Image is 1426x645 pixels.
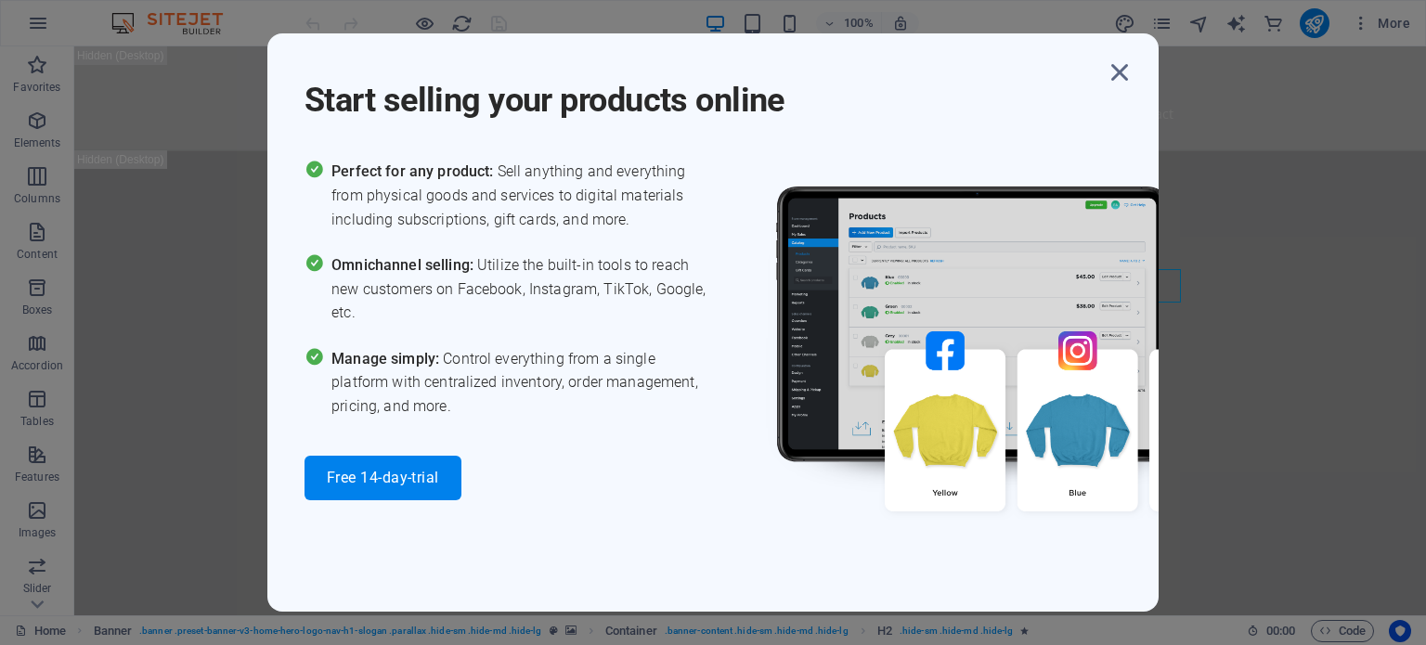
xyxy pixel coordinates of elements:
[327,471,439,485] span: Free 14-day-trial
[331,350,443,368] span: Manage simply:
[305,456,461,500] button: Free 14-day-trial
[331,162,497,180] span: Perfect for any product:
[331,347,713,419] span: Control everything from a single platform with centralized inventory, order management, pricing, ...
[305,56,1103,123] h1: Start selling your products online
[331,253,713,325] span: Utilize the built-in tools to reach new customers on Facebook, Instagram, TikTok, Google, etc.
[331,160,713,231] span: Sell anything and everything from physical goods and services to digital materials including subs...
[745,160,1303,565] img: promo_image.png
[331,256,477,274] span: Omnichannel selling:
